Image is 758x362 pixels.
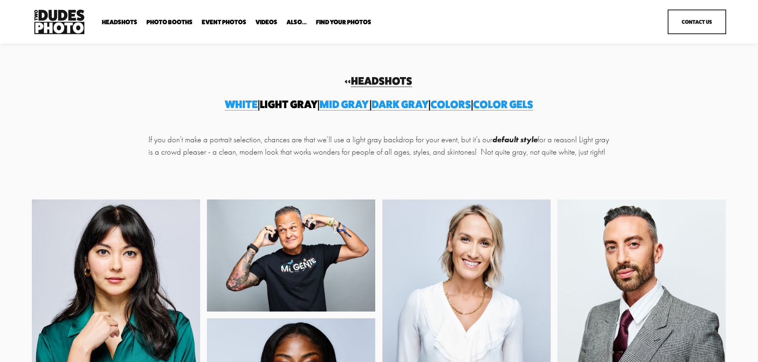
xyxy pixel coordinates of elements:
[119,99,639,110] h4: | | | | |
[320,98,370,110] a: MID GRAY
[372,98,429,110] a: Dark Gray
[286,19,307,25] span: Also...
[320,98,368,110] span: MID GRAY
[260,98,318,110] span: Light gray
[102,19,137,26] a: folder dropdown
[473,98,533,110] a: Color gels
[255,19,277,26] a: Videos
[148,134,610,158] p: If you don’t make a portrait selection, chances are that we’ll use a light gray backdrop for your...
[431,98,471,110] a: Colors
[207,199,375,312] img: Carlos Siqueira_23-09-13_2894.jpg
[225,98,258,110] a: white
[316,19,371,25] span: Find Your Photos
[668,10,726,34] a: Contact Us
[102,19,137,25] span: Headshots
[202,19,246,26] a: Event Photos
[146,19,193,26] a: folder dropdown
[286,19,307,26] a: folder dropdown
[492,134,538,144] em: default style
[351,74,412,87] a: Headshots
[146,19,193,25] span: Photo Booths
[316,19,371,26] a: folder dropdown
[32,8,87,36] img: Two Dudes Photo | Headshots, Portraits &amp; Photo Booths
[119,75,639,86] h4: <<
